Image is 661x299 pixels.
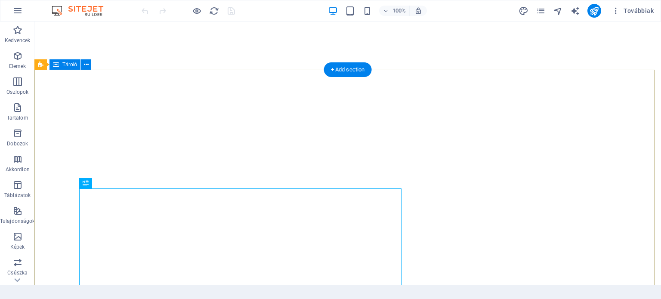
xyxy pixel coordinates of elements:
i: Tervezés (Ctrl+Alt+Y) [519,6,528,16]
p: Táblázatok [4,192,31,199]
button: reload [209,6,219,16]
p: Oszlopok [6,89,28,96]
span: Továbbiak [612,6,654,15]
button: pages [536,6,546,16]
p: Tartalom [7,114,28,121]
p: Képek [10,244,25,250]
i: Átméretezés esetén automatikusan beállítja a nagyítási szintet a választott eszköznek megfelelően. [414,7,422,15]
p: Csúszka [7,269,28,276]
p: Elemek [9,63,26,70]
button: text_generator [570,6,581,16]
button: publish [587,4,601,18]
p: Dobozok [7,140,28,147]
h6: 100% [392,6,406,16]
p: Akkordion [6,166,30,173]
i: Navigátor [553,6,563,16]
i: Weboldal újratöltése [209,6,219,16]
button: design [519,6,529,16]
button: Kattintson ide az előnézeti módból való kilépéshez és a szerkesztés folytatásához [192,6,202,16]
button: 100% [379,6,410,16]
span: Tároló [62,62,77,67]
i: Közzététel [589,6,599,16]
button: navigator [553,6,563,16]
p: Kedvencek [5,37,30,44]
div: + Add section [324,62,372,77]
button: Továbbiak [608,4,657,18]
img: Editor Logo [49,6,114,16]
i: Oldalak (Ctrl+Alt+S) [536,6,546,16]
i: AI Writer [570,6,580,16]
